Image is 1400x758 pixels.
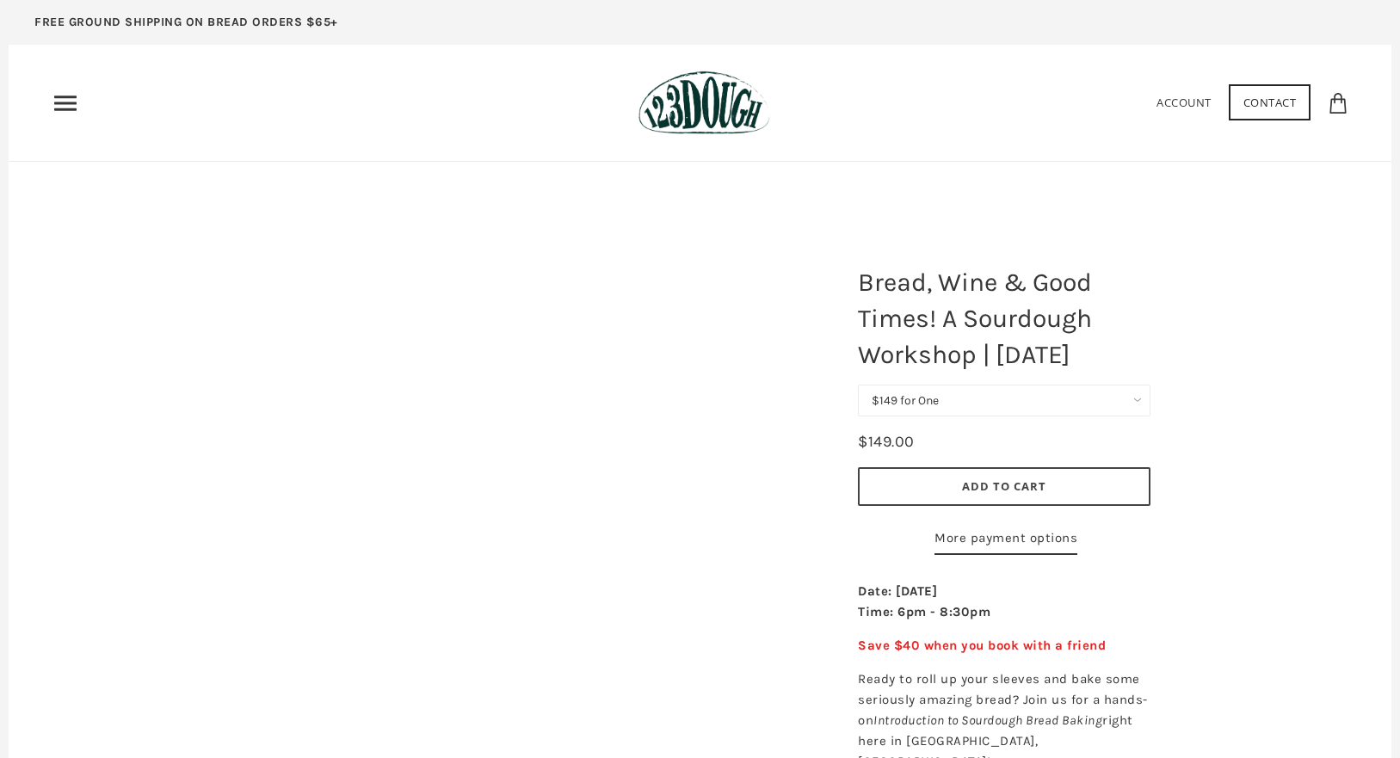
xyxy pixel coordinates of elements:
strong: Save $40 when you book with a friend [858,638,1106,653]
a: More payment options [934,527,1077,555]
strong: Date: [DATE] [858,583,937,599]
nav: Primary [52,89,79,117]
a: Account [1156,95,1212,110]
span: Add to Cart [962,478,1046,494]
i: Introduction to Sourdough Bread Baking [873,712,1102,728]
p: FREE GROUND SHIPPING ON BREAD ORDERS $65+ [34,13,338,32]
strong: Time: 6pm - 8:30pm [858,604,990,619]
button: Add to Cart [858,467,1150,506]
img: 123Dough Bakery [638,71,770,135]
h1: Bread, Wine & Good Times! A Sourdough Workshop | [DATE] [845,256,1163,381]
div: $149.00 [858,429,915,454]
a: Contact [1229,84,1311,120]
a: FREE GROUND SHIPPING ON BREAD ORDERS $65+ [9,9,364,45]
